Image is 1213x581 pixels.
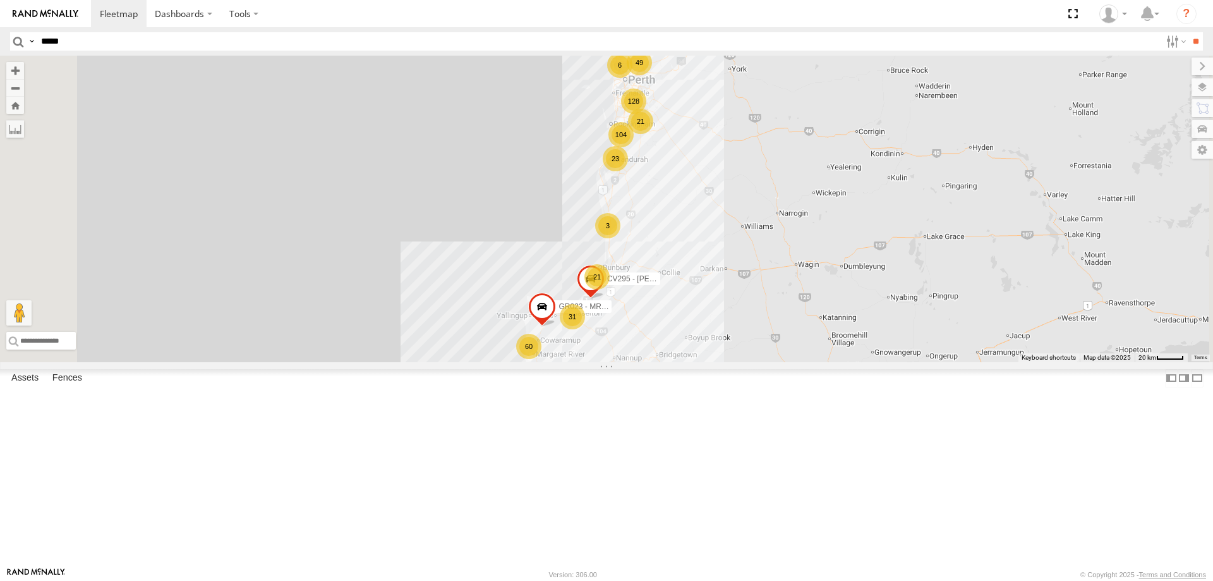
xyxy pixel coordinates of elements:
[6,97,24,114] button: Zoom Home
[1138,354,1156,361] span: 20 km
[6,300,32,326] button: Drag Pegman onto the map to open Street View
[1192,141,1213,159] label: Map Settings
[1191,369,1204,388] label: Hide Summary Table
[1165,369,1178,388] label: Dock Summary Table to the Left
[6,120,24,138] label: Measure
[1176,4,1197,24] i: ?
[607,52,632,78] div: 6
[1080,571,1206,578] div: © Copyright 2025 -
[560,304,585,329] div: 31
[27,32,37,51] label: Search Query
[603,146,628,171] div: 23
[558,302,612,311] span: GR023 - MRRC
[516,334,541,359] div: 60
[46,369,88,387] label: Fences
[1161,32,1188,51] label: Search Filter Options
[627,50,652,75] div: 49
[1022,353,1076,362] button: Keyboard shortcuts
[6,62,24,79] button: Zoom in
[5,369,45,387] label: Assets
[1135,353,1188,362] button: Map scale: 20 km per 40 pixels
[621,89,646,114] div: 128
[1139,571,1206,578] a: Terms and Conditions
[1178,369,1190,388] label: Dock Summary Table to the Right
[584,264,610,290] div: 21
[1095,4,1132,23] div: Luke Walker
[13,9,78,18] img: rand-logo.svg
[608,122,634,147] div: 104
[1194,355,1207,360] a: Terms
[628,109,653,134] div: 21
[1083,354,1131,361] span: Map data ©2025
[595,213,620,238] div: 3
[7,568,65,581] a: Visit our Website
[6,79,24,97] button: Zoom out
[549,571,597,578] div: Version: 306.00
[607,274,699,283] span: CV295 - [PERSON_NAME]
